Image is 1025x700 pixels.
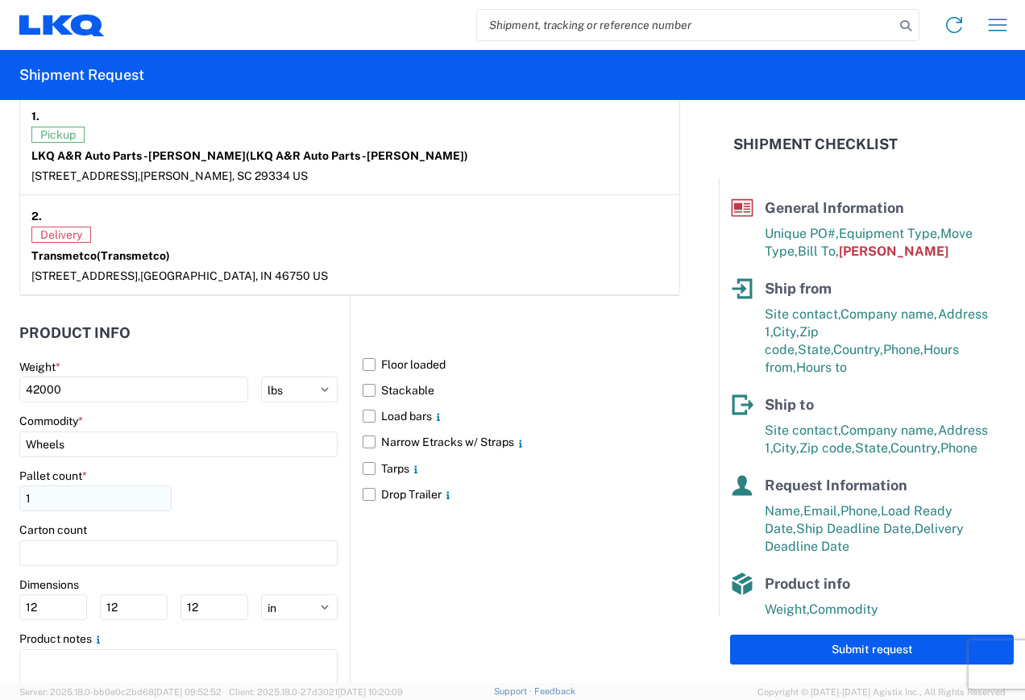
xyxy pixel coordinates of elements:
[31,106,39,127] strong: 1.
[799,440,855,456] span: Zip code,
[363,456,680,481] label: Tarps
[19,414,83,428] label: Commodity
[773,324,799,340] span: City,
[890,440,940,456] span: Country,
[833,342,883,357] span: Country,
[757,685,1006,699] span: Copyright © [DATE]-[DATE] Agistix Inc., All Rights Reserved
[100,594,168,620] input: W
[19,523,87,537] label: Carton count
[773,440,799,456] span: City,
[19,577,79,592] label: Dimensions
[840,423,938,438] span: Company name,
[840,503,881,519] span: Phone,
[363,481,680,507] label: Drop Trailer
[765,503,803,519] span: Name,
[940,440,977,456] span: Phone
[363,429,680,455] label: Narrow Etracks w/ Straps
[19,631,105,646] label: Product notes
[97,249,170,262] span: (Transmetco)
[765,226,839,241] span: Unique PO#,
[19,325,131,341] h2: Product Info
[839,226,940,241] span: Equipment Type,
[363,377,680,403] label: Stackable
[154,687,222,697] span: [DATE] 09:52:52
[798,342,833,357] span: State,
[883,342,923,357] span: Phone,
[338,687,403,697] span: [DATE] 10:20:09
[31,269,140,282] span: [STREET_ADDRESS],
[855,440,890,456] span: State,
[31,169,140,182] span: [STREET_ADDRESS],
[796,521,915,536] span: Ship Deadline Date,
[31,149,468,162] strong: LKQ A&R Auto Parts -[PERSON_NAME]
[765,575,850,592] span: Product info
[31,206,42,227] strong: 2.
[765,199,904,216] span: General Information
[477,10,894,40] input: Shipment, tracking or reference number
[19,65,144,85] h2: Shipment Request
[363,403,680,429] label: Load bars
[840,306,938,322] span: Company name,
[246,149,468,162] span: (LKQ A&R Auto Parts -[PERSON_NAME])
[494,686,534,696] a: Support
[765,306,840,322] span: Site contact,
[733,135,898,154] h2: Shipment Checklist
[363,352,680,377] label: Floor loaded
[31,249,170,262] strong: Transmetco
[534,686,575,696] a: Feedback
[19,687,222,697] span: Server: 2025.18.0-bb0e0c2bd68
[765,280,832,297] span: Ship from
[798,244,839,259] span: Bill To,
[19,469,87,483] label: Pallet count
[765,477,907,494] span: Request Information
[796,360,847,375] span: Hours to
[803,503,840,519] span: Email,
[140,269,328,282] span: [GEOGRAPHIC_DATA], IN 46750 US
[31,127,85,143] span: Pickup
[730,635,1014,665] button: Submit request
[229,687,403,697] span: Client: 2025.18.0-27d3021
[839,244,948,259] span: [PERSON_NAME]
[765,423,840,438] span: Site contact,
[31,227,91,243] span: Delivery
[809,602,878,617] span: Commodity
[19,594,87,620] input: L
[140,169,308,182] span: [PERSON_NAME], SC 29334 US
[765,396,814,413] span: Ship to
[765,602,809,617] span: Weight,
[181,594,248,620] input: H
[19,360,60,374] label: Weight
